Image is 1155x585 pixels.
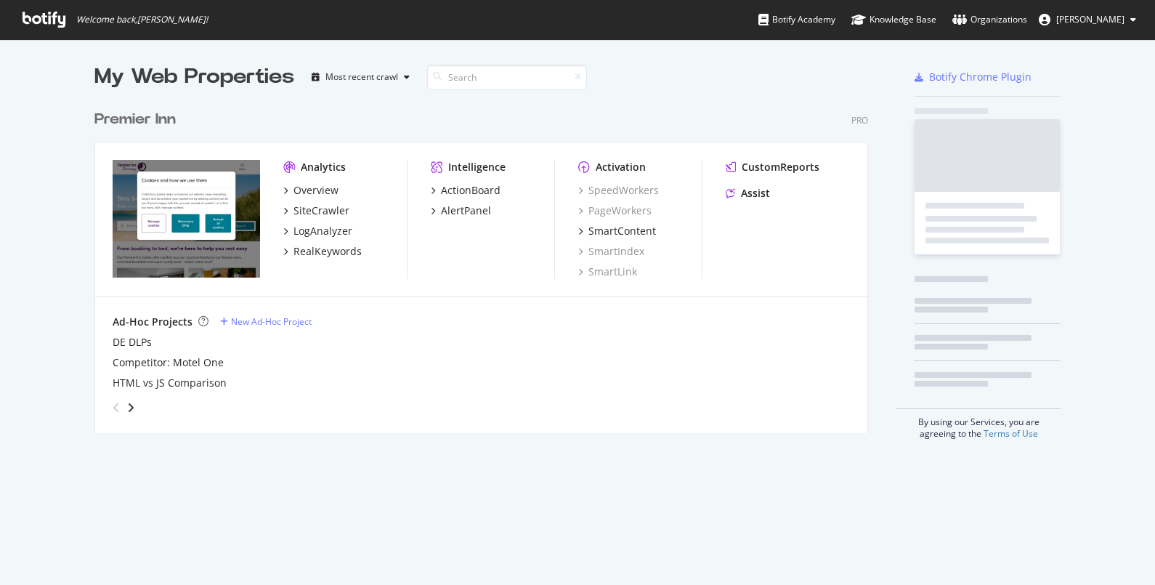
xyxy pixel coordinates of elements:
[293,244,362,259] div: RealKeywords
[306,65,416,89] button: Most recent crawl
[1027,8,1148,31] button: [PERSON_NAME]
[726,160,819,174] a: CustomReports
[431,183,500,198] a: ActionBoard
[76,14,208,25] span: Welcome back, [PERSON_NAME] !
[578,224,656,238] a: SmartContent
[441,183,500,198] div: ActionBoard
[896,408,1061,440] div: By using our Services, you are agreeing to the
[107,396,126,419] div: angle-left
[325,73,398,81] div: Most recent crawl
[94,92,880,433] div: grid
[113,376,227,390] a: HTML vs JS Comparison
[283,183,339,198] a: Overview
[578,265,637,279] a: SmartLink
[1056,13,1124,25] span: Maisie Hill
[283,224,352,238] a: LogAnalyzer
[283,244,362,259] a: RealKeywords
[929,70,1032,84] div: Botify Chrome Plugin
[578,183,659,198] a: SpeedWorkers
[113,335,152,350] a: DE DLPs
[220,315,312,328] a: New Ad-Hoc Project
[431,203,491,218] a: AlertPanel
[427,65,587,90] input: Search
[578,203,652,218] a: PageWorkers
[113,315,192,329] div: Ad-Hoc Projects
[113,160,260,278] img: https://www.premierinn.com/
[94,109,182,130] a: Premier Inn
[596,160,646,174] div: Activation
[726,186,770,201] a: Assist
[742,160,819,174] div: CustomReports
[851,114,868,126] div: Pro
[588,224,656,238] div: SmartContent
[293,183,339,198] div: Overview
[293,203,349,218] div: SiteCrawler
[984,427,1038,440] a: Terms of Use
[283,203,349,218] a: SiteCrawler
[915,70,1032,84] a: Botify Chrome Plugin
[94,62,294,92] div: My Web Properties
[851,12,936,27] div: Knowledge Base
[441,203,491,218] div: AlertPanel
[231,315,312,328] div: New Ad-Hoc Project
[448,160,506,174] div: Intelligence
[293,224,352,238] div: LogAnalyzer
[952,12,1027,27] div: Organizations
[126,400,136,415] div: angle-right
[301,160,346,174] div: Analytics
[741,186,770,201] div: Assist
[94,109,176,130] div: Premier Inn
[113,355,224,370] a: Competitor: Motel One
[578,244,644,259] a: SmartIndex
[758,12,835,27] div: Botify Academy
